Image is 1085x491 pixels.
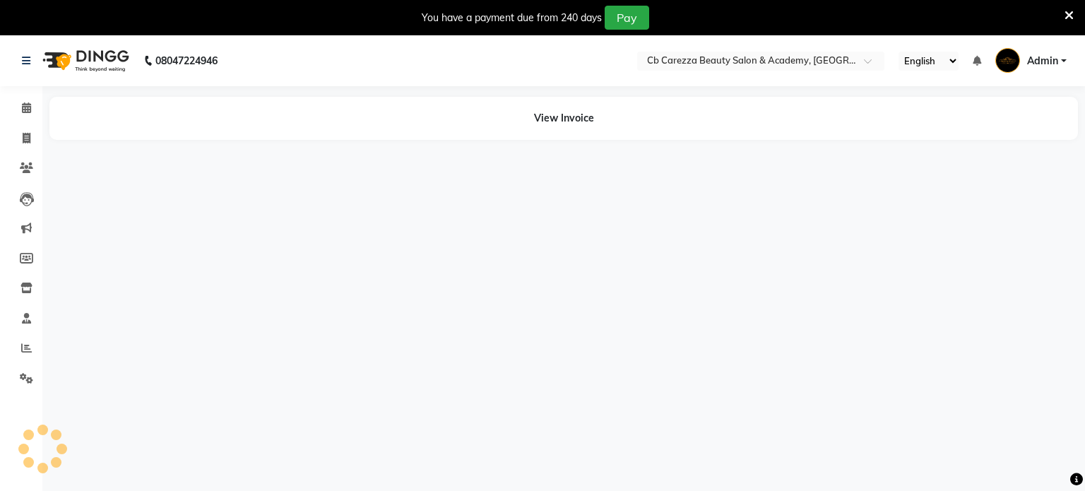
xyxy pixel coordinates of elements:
[36,41,133,81] img: logo
[995,48,1020,73] img: Admin
[49,97,1078,140] div: View Invoice
[1027,54,1058,69] span: Admin
[422,11,602,25] div: You have a payment due from 240 days
[155,41,218,81] b: 08047224946
[605,6,649,30] button: Pay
